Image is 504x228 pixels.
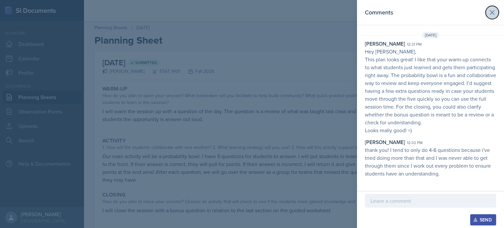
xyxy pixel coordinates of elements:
p: Hey [PERSON_NAME], [365,48,496,55]
h2: Comments [365,8,393,17]
div: [PERSON_NAME] [365,138,405,146]
span: [DATE] [422,32,439,38]
p: This plan looks great! I like that your warm-up connects to what students just learned and gets t... [365,55,496,126]
div: 12:21 pm [407,41,422,47]
div: [PERSON_NAME] [365,40,405,48]
button: Send [470,214,496,225]
p: Looks really good! =) [365,126,496,134]
p: thank you! I tend to only do 4-6 questions because i've tried doing more than that and I was neve... [365,146,496,177]
div: 12:32 pm [407,140,423,146]
div: Send [474,217,492,222]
